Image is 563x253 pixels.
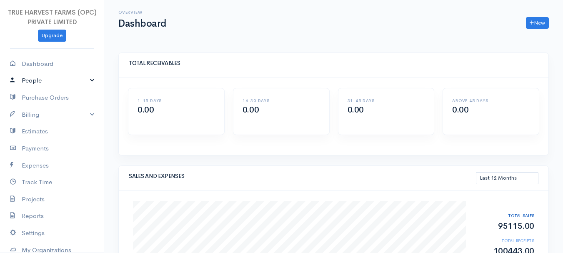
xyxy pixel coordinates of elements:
[129,173,476,179] h5: SALES AND EXPENSES
[8,8,97,26] span: TRUE HARVEST FARMS (OPC) PRIVATE LIMITED
[129,60,538,66] h5: TOTAL RECEIVABLES
[348,105,364,115] span: 0.00
[243,98,320,103] h6: 16-30 DAYS
[38,30,66,42] a: Upgrade
[243,105,259,115] span: 0.00
[118,18,166,29] h1: Dashboard
[118,10,166,15] h6: Overview
[474,238,534,243] h6: TOTAL RECEIPTS
[138,105,154,115] span: 0.00
[452,105,468,115] span: 0.00
[526,17,549,29] a: New
[452,98,530,103] h6: ABOVE 45 DAYS
[474,213,534,218] h6: TOTAL SALES
[138,98,215,103] h6: 1-15 DAYS
[474,222,534,231] h2: 95115.00
[348,98,425,103] h6: 31-45 DAYS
